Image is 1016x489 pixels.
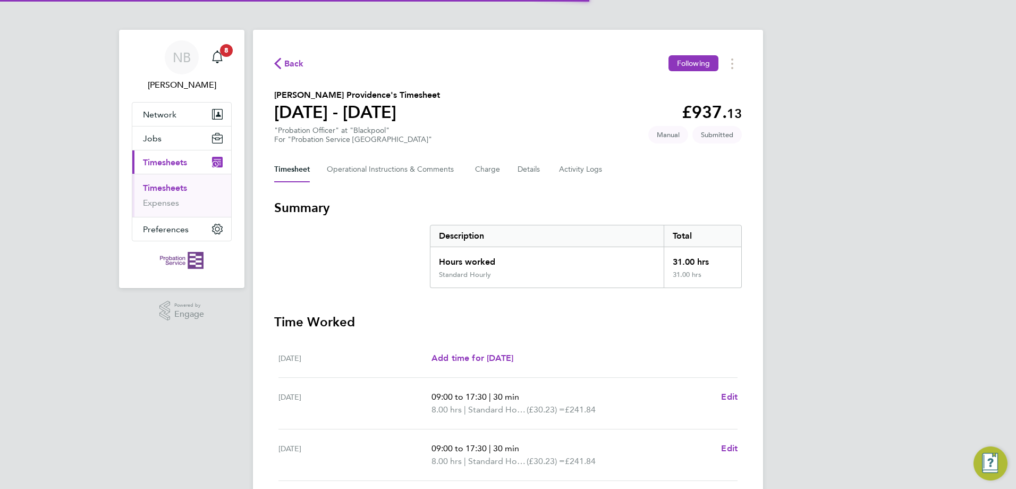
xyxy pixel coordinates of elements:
span: Edit [721,392,738,402]
span: Network [143,109,176,120]
span: Back [284,57,304,70]
button: Charge [475,157,501,182]
a: Powered byEngage [159,301,205,321]
button: Jobs [132,127,231,150]
span: Edit [721,443,738,453]
button: Timesheets [132,150,231,174]
button: Timesheets Menu [723,55,742,72]
a: Edit [721,391,738,403]
span: £241.84 [565,404,596,415]
a: Go to home page [132,252,232,269]
div: "Probation Officer" at "Blackpool" [274,126,432,144]
h1: [DATE] - [DATE] [274,102,440,123]
span: Engage [174,310,204,319]
span: Powered by [174,301,204,310]
nav: Main navigation [119,30,244,288]
button: Activity Logs [559,157,604,182]
span: Following [677,58,710,68]
a: NB[PERSON_NAME] [132,40,232,91]
h3: Summary [274,199,742,216]
span: (£30.23) = [527,404,565,415]
button: Preferences [132,217,231,241]
span: Nigel Bennett [132,79,232,91]
span: 13 [727,106,742,121]
span: Standard Hourly [468,403,527,416]
div: 31.00 hrs [664,271,741,288]
span: This timesheet is Submitted. [692,126,742,144]
div: Description [430,225,664,247]
span: | [489,443,491,453]
span: (£30.23) = [527,456,565,466]
span: Jobs [143,133,162,144]
span: 30 min [493,392,519,402]
button: Details [518,157,542,182]
span: Standard Hourly [468,455,527,468]
div: 31.00 hrs [664,247,741,271]
span: This timesheet was manually created. [648,126,688,144]
app-decimal: £937. [682,102,742,122]
span: | [489,392,491,402]
div: [DATE] [278,352,431,365]
span: | [464,404,466,415]
div: For "Probation Service [GEOGRAPHIC_DATA]" [274,135,432,144]
a: 8 [207,40,228,74]
a: Add time for [DATE] [431,352,513,365]
span: £241.84 [565,456,596,466]
div: Timesheets [132,174,231,217]
button: Network [132,103,231,126]
img: probationservice-logo-retina.png [160,252,203,269]
div: Summary [430,225,742,288]
span: Timesheets [143,157,187,167]
button: Following [668,55,718,71]
button: Back [274,57,304,70]
span: | [464,456,466,466]
div: Standard Hourly [439,271,491,279]
div: Hours worked [430,247,664,271]
a: Edit [721,442,738,455]
div: [DATE] [278,442,431,468]
button: Operational Instructions & Comments [327,157,458,182]
span: Preferences [143,224,189,234]
div: [DATE] [278,391,431,416]
span: 8.00 hrs [431,456,462,466]
span: NB [173,50,191,64]
span: 09:00 to 17:30 [431,392,487,402]
h2: [PERSON_NAME] Providence's Timesheet [274,89,440,102]
span: 30 min [493,443,519,453]
span: 8.00 hrs [431,404,462,415]
h3: Time Worked [274,314,742,331]
span: Add time for [DATE] [431,353,513,363]
a: Timesheets [143,183,187,193]
span: 09:00 to 17:30 [431,443,487,453]
span: 8 [220,44,233,57]
button: Engage Resource Center [973,446,1007,480]
div: Total [664,225,741,247]
button: Timesheet [274,157,310,182]
a: Expenses [143,198,179,208]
